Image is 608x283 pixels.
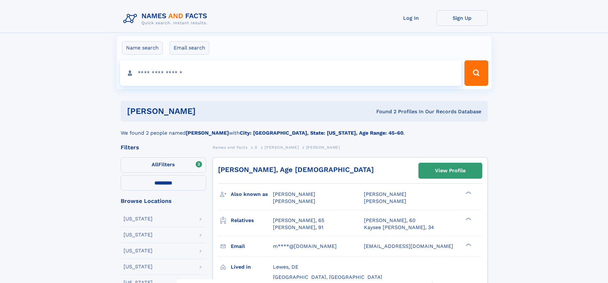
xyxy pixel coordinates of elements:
[169,41,209,55] label: Email search
[121,10,213,27] img: Logo Names and Facts
[464,217,472,221] div: ❯
[231,241,273,252] h3: Email
[124,248,153,253] div: [US_STATE]
[127,107,286,115] h1: [PERSON_NAME]
[364,243,453,249] span: [EMAIL_ADDRESS][DOMAIN_NAME]
[121,145,206,150] div: Filters
[435,163,466,178] div: View Profile
[364,224,434,231] a: Kaysee [PERSON_NAME], 34
[231,189,273,200] h3: Also known as
[364,217,416,224] a: [PERSON_NAME], 60
[273,217,324,224] a: [PERSON_NAME], 65
[265,143,299,151] a: [PERSON_NAME]
[231,215,273,226] h3: Relatives
[306,145,340,150] span: [PERSON_NAME]
[286,108,481,115] div: Found 2 Profiles In Our Records Database
[124,232,153,237] div: [US_STATE]
[152,161,158,168] span: All
[240,130,403,136] b: City: [GEOGRAPHIC_DATA], State: [US_STATE], Age Range: 45-60
[121,198,206,204] div: Browse Locations
[124,216,153,221] div: [US_STATE]
[273,191,315,197] span: [PERSON_NAME]
[121,122,488,137] div: We found 2 people named with .
[265,145,299,150] span: [PERSON_NAME]
[231,262,273,272] h3: Lived in
[464,191,472,195] div: ❯
[121,157,206,173] label: Filters
[464,242,472,247] div: ❯
[255,145,258,150] span: S
[218,166,374,174] a: [PERSON_NAME], Age [DEMOGRAPHIC_DATA]
[273,198,315,204] span: [PERSON_NAME]
[255,143,258,151] a: S
[386,10,437,26] a: Log In
[213,143,248,151] a: Names and Facts
[464,60,488,86] button: Search Button
[273,274,382,280] span: [GEOGRAPHIC_DATA], [GEOGRAPHIC_DATA]
[122,41,163,55] label: Name search
[124,264,153,269] div: [US_STATE]
[120,60,462,86] input: search input
[437,10,488,26] a: Sign Up
[364,198,406,204] span: [PERSON_NAME]
[186,130,229,136] b: [PERSON_NAME]
[273,264,298,270] span: Lewes, DE
[364,191,406,197] span: [PERSON_NAME]
[419,163,482,178] a: View Profile
[273,224,323,231] a: [PERSON_NAME], 91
